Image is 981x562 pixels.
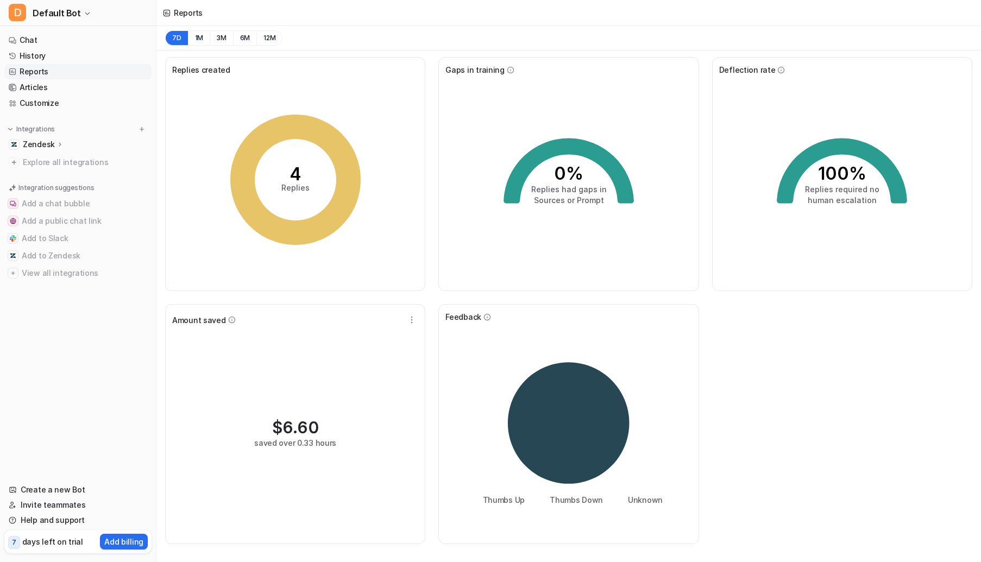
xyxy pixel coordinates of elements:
tspan: Replies had gaps in [531,185,606,194]
div: saved over 0.33 hours [254,437,336,449]
p: Integrations [16,125,55,134]
button: 1M [188,30,210,46]
span: Gaps in training [445,64,505,75]
tspan: Replies [281,183,310,192]
span: Amount saved [172,314,226,326]
a: Explore all integrations [4,155,152,170]
div: $ [272,418,319,437]
p: Add billing [104,536,143,547]
img: expand menu [7,125,14,133]
tspan: Replies required no [805,185,879,194]
span: 6.60 [282,418,319,437]
button: Integrations [4,124,58,135]
p: Zendesk [23,139,55,150]
img: explore all integrations [9,157,20,168]
a: History [4,48,152,64]
tspan: 4 [290,163,301,185]
a: Create a new Bot [4,482,152,497]
a: Reports [4,64,152,79]
tspan: Sources or Prompt [533,195,603,205]
p: 7 [12,538,16,547]
button: Add a chat bubbleAdd a chat bubble [4,195,152,212]
img: menu_add.svg [138,125,146,133]
button: Add a public chat linkAdd a public chat link [4,212,152,230]
tspan: 0% [554,163,583,184]
a: Customize [4,96,152,111]
img: Zendesk [11,141,17,148]
p: Integration suggestions [18,183,94,193]
button: 3M [210,30,233,46]
a: Articles [4,80,152,95]
span: Feedback [445,311,481,323]
li: Unknown [620,494,663,506]
button: View all integrationsView all integrations [4,264,152,282]
span: Deflection rate [719,64,776,75]
button: Add to SlackAdd to Slack [4,230,152,247]
button: 7D [165,30,188,46]
span: D [9,4,26,21]
tspan: human escalation [808,195,877,205]
p: days left on trial [22,536,83,547]
img: Add to Zendesk [10,252,16,259]
a: Chat [4,33,152,48]
button: Add to ZendeskAdd to Zendesk [4,247,152,264]
li: Thumbs Down [542,494,603,506]
tspan: 100% [818,163,866,184]
div: Reports [174,7,203,18]
img: Add to Slack [10,235,16,242]
img: Add a chat bubble [10,200,16,207]
button: Add billing [100,534,148,550]
span: Replies created [172,64,230,75]
span: Explore all integrations [23,154,147,171]
button: 6M [233,30,257,46]
img: Add a public chat link [10,218,16,224]
img: View all integrations [10,270,16,276]
span: Default Bot [33,5,81,21]
a: Invite teammates [4,497,152,513]
button: 12M [256,30,282,46]
li: Thumbs Up [475,494,525,506]
a: Help and support [4,513,152,528]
